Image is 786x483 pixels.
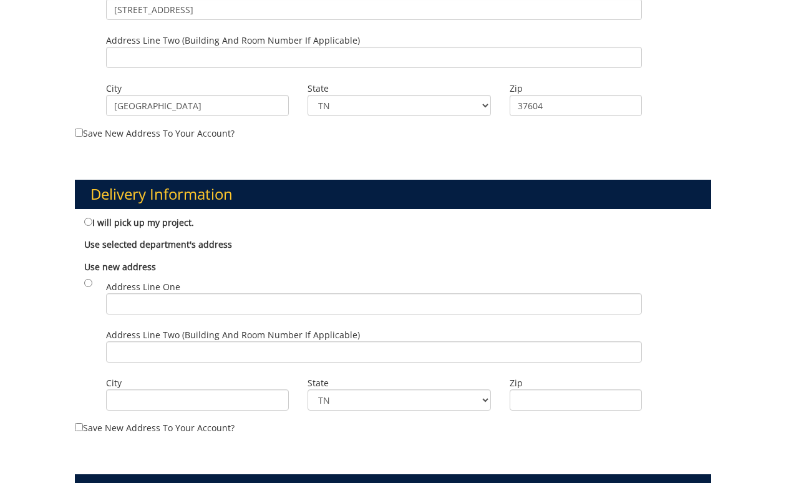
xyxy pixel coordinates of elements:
input: Address Line Two (Building and Room Number if applicable) [106,47,642,68]
label: Address Line Two (Building and Room Number if applicable) [106,34,642,68]
label: Zip [510,377,643,389]
input: Save new address to your account? [75,129,83,137]
input: City [106,95,289,116]
label: Zip [510,82,643,95]
h3: Delivery Information [75,180,711,208]
label: City [106,82,289,95]
label: City [106,377,289,389]
input: Save new address to your account? [75,423,83,431]
label: State [308,82,490,95]
b: Use new address [84,261,156,273]
label: State [308,377,490,389]
label: Address Line One [106,281,642,315]
input: Address Line Two (Building and Room Number if applicable) [106,341,642,363]
input: Zip [510,95,643,116]
b: Use selected department's address [84,238,232,250]
input: City [106,389,289,411]
input: I will pick up my project. [84,218,92,226]
input: Zip [510,389,643,411]
label: Address Line Two (Building and Room Number if applicable) [106,329,642,363]
input: Address Line One [106,293,642,315]
label: I will pick up my project. [84,215,194,229]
